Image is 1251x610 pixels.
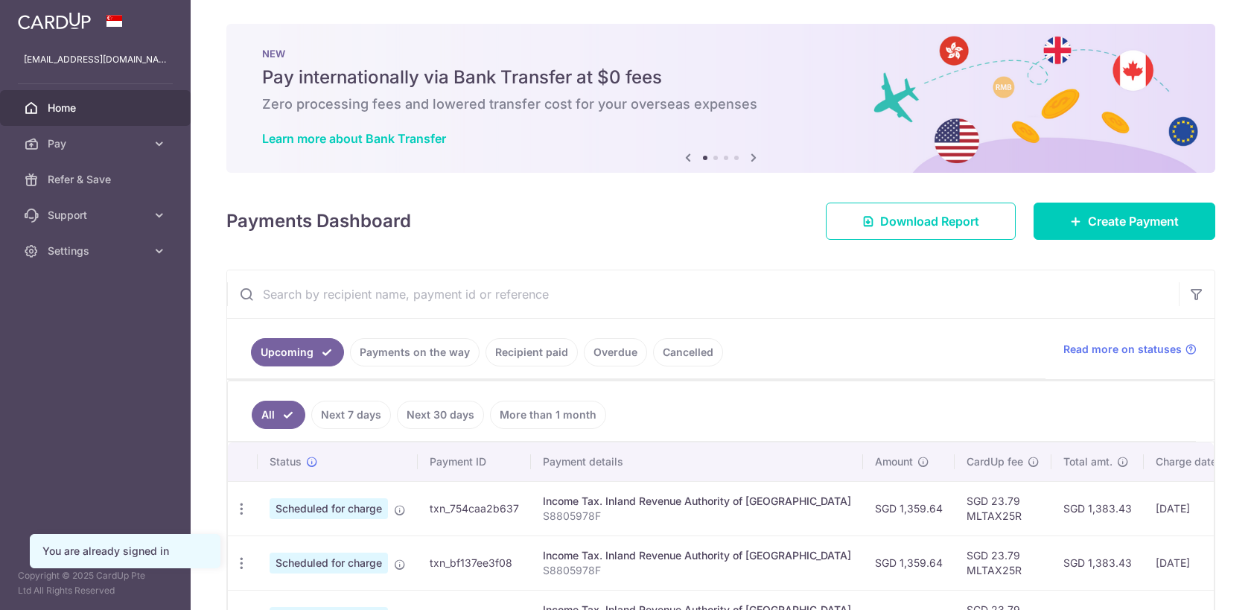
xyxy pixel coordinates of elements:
[543,548,851,563] div: Income Tax. Inland Revenue Authority of [GEOGRAPHIC_DATA]
[826,203,1016,240] a: Download Report
[1063,342,1182,357] span: Read more on statuses
[18,12,91,30] img: CardUp
[584,338,647,366] a: Overdue
[270,498,388,519] span: Scheduled for charge
[490,401,606,429] a: More than 1 month
[262,131,446,146] a: Learn more about Bank Transfer
[863,481,955,536] td: SGD 1,359.64
[262,66,1180,89] h5: Pay internationally via Bank Transfer at $0 fees
[48,101,146,115] span: Home
[48,208,146,223] span: Support
[955,536,1051,590] td: SGD 23.79 MLTAX25R
[1051,481,1144,536] td: SGD 1,383.43
[350,338,480,366] a: Payments on the way
[252,401,305,429] a: All
[418,481,531,536] td: txn_754caa2b637
[1156,454,1217,469] span: Charge date
[311,401,391,429] a: Next 7 days
[955,481,1051,536] td: SGD 23.79 MLTAX25R
[967,454,1023,469] span: CardUp fee
[880,212,979,230] span: Download Report
[226,24,1215,173] img: Bank transfer banner
[270,553,388,574] span: Scheduled for charge
[418,536,531,590] td: txn_bf137ee3f08
[262,95,1180,113] h6: Zero processing fees and lowered transfer cost for your overseas expenses
[486,338,578,366] a: Recipient paid
[543,494,851,509] div: Income Tax. Inland Revenue Authority of [GEOGRAPHIC_DATA]
[1144,536,1245,590] td: [DATE]
[397,401,484,429] a: Next 30 days
[251,338,344,366] a: Upcoming
[42,544,208,559] div: You are already signed in
[543,509,851,524] p: S8805978F
[227,270,1179,318] input: Search by recipient name, payment id or reference
[24,52,167,67] p: [EMAIL_ADDRESS][DOMAIN_NAME]
[1144,481,1245,536] td: [DATE]
[48,136,146,151] span: Pay
[1088,212,1179,230] span: Create Payment
[48,172,146,187] span: Refer & Save
[1034,203,1215,240] a: Create Payment
[1063,342,1197,357] a: Read more on statuses
[48,244,146,258] span: Settings
[1063,454,1112,469] span: Total amt.
[863,536,955,590] td: SGD 1,359.64
[543,563,851,578] p: S8805978F
[270,454,302,469] span: Status
[1051,536,1144,590] td: SGD 1,383.43
[875,454,913,469] span: Amount
[262,48,1180,60] p: NEW
[226,208,411,235] h4: Payments Dashboard
[531,442,863,481] th: Payment details
[418,442,531,481] th: Payment ID
[653,338,723,366] a: Cancelled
